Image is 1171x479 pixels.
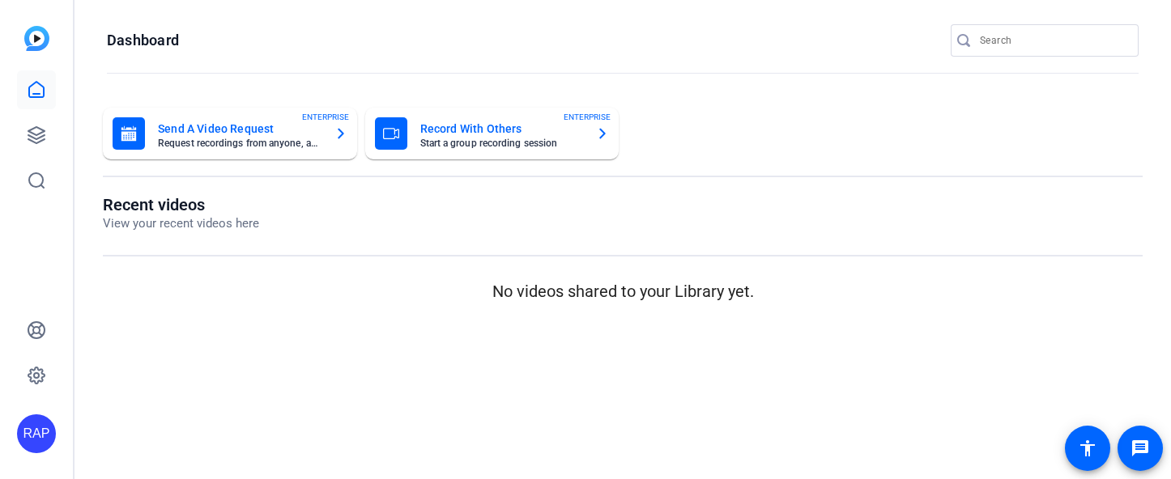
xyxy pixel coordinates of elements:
mat-card-subtitle: Request recordings from anyone, anywhere [158,138,321,148]
img: blue-gradient.svg [24,26,49,51]
mat-icon: accessibility [1078,439,1097,458]
button: Send A Video RequestRequest recordings from anyone, anywhereENTERPRISE [103,108,357,159]
h1: Recent videos [103,195,259,214]
mat-card-title: Send A Video Request [158,119,321,138]
input: Search [980,31,1126,50]
div: RAP [17,414,56,453]
h1: Dashboard [107,31,179,50]
button: Record With OthersStart a group recording sessionENTERPRISE [365,108,620,159]
span: ENTERPRISE [302,111,349,123]
mat-card-subtitle: Start a group recording session [420,138,584,148]
mat-card-title: Record With Others [420,119,584,138]
p: View your recent videos here [103,214,259,233]
mat-icon: message [1131,439,1150,458]
p: No videos shared to your Library yet. [103,279,1143,303]
span: ENTERPRISE [564,111,611,123]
